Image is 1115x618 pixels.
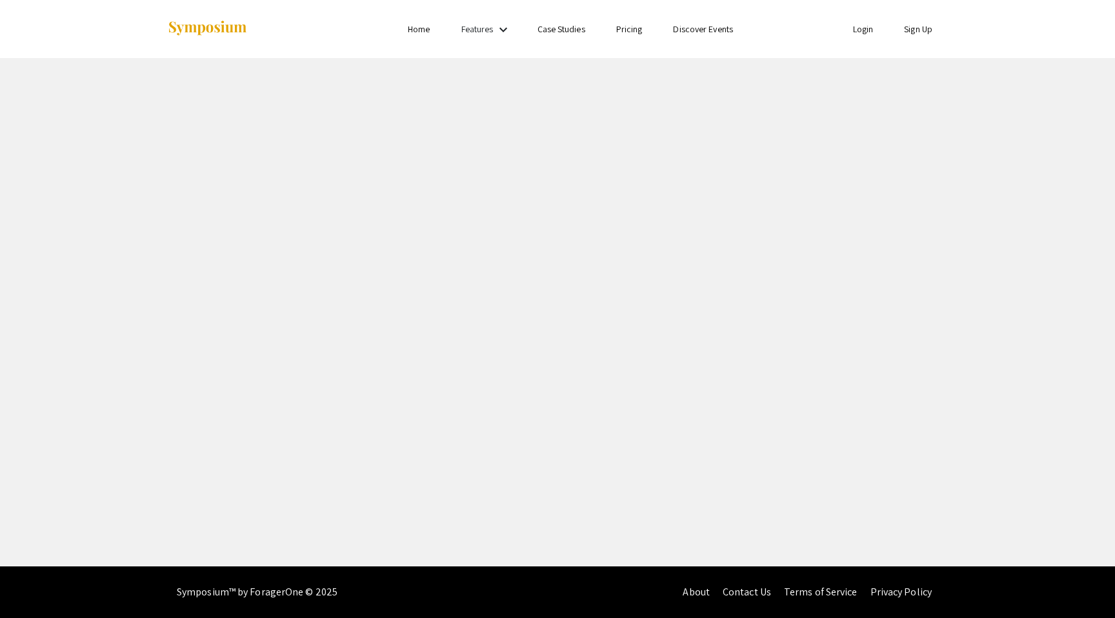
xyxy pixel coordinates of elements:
[853,23,874,35] a: Login
[723,585,771,599] a: Contact Us
[537,23,585,35] a: Case Studies
[177,566,337,618] div: Symposium™ by ForagerOne © 2025
[870,585,932,599] a: Privacy Policy
[683,585,710,599] a: About
[408,23,430,35] a: Home
[496,22,511,37] mat-icon: Expand Features list
[616,23,643,35] a: Pricing
[784,585,858,599] a: Terms of Service
[167,20,248,37] img: Symposium by ForagerOne
[673,23,733,35] a: Discover Events
[904,23,932,35] a: Sign Up
[461,23,494,35] a: Features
